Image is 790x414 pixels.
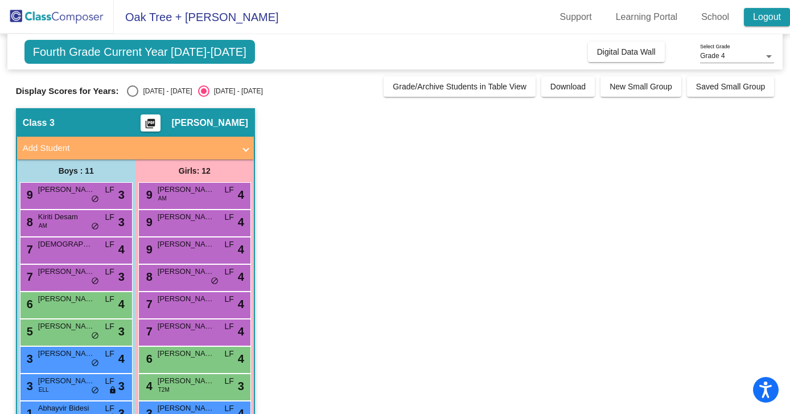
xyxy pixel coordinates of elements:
[687,76,774,97] button: Saved Small Group
[744,8,790,26] a: Logout
[24,40,255,64] span: Fourth Grade Current Year [DATE]-[DATE]
[118,186,125,203] span: 3
[24,243,33,256] span: 7
[39,222,47,230] span: AM
[138,86,192,96] div: [DATE] - [DATE]
[238,350,244,367] span: 4
[105,348,114,360] span: LF
[158,348,215,359] span: [PERSON_NAME]
[118,214,125,231] span: 3
[158,293,215,305] span: [PERSON_NAME]
[143,270,153,283] span: 8
[91,277,99,286] span: do_not_disturb_alt
[24,380,33,392] span: 3
[700,52,725,60] span: Grade 4
[158,266,215,277] span: [PERSON_NAME]
[143,298,153,310] span: 7
[105,211,114,223] span: LF
[209,86,263,96] div: [DATE] - [DATE]
[118,350,125,367] span: 4
[105,375,114,387] span: LF
[607,8,687,26] a: Learning Portal
[158,321,215,332] span: [PERSON_NAME]
[17,137,254,159] mat-expansion-panel-header: Add Student
[118,241,125,258] span: 4
[551,8,601,26] a: Support
[38,239,95,250] span: [DEMOGRAPHIC_DATA] [PERSON_NAME]
[238,378,244,395] span: 3
[16,86,119,96] span: Display Scores for Years:
[118,378,125,395] span: 3
[105,184,114,196] span: LF
[17,159,135,182] div: Boys : 11
[105,321,114,333] span: LF
[91,359,99,368] span: do_not_disturb_alt
[23,142,234,155] mat-panel-title: Add Student
[24,352,33,365] span: 3
[91,331,99,341] span: do_not_disturb_alt
[600,76,681,97] button: New Small Group
[238,241,244,258] span: 4
[118,296,125,313] span: 4
[38,184,95,195] span: [PERSON_NAME]
[158,239,215,250] span: [PERSON_NAME]
[238,296,244,313] span: 4
[38,403,95,414] span: Abhayvir Bidesi
[158,211,215,223] span: [PERSON_NAME]
[105,266,114,278] span: LF
[24,216,33,228] span: 8
[224,211,233,223] span: LF
[118,268,125,285] span: 3
[24,188,33,201] span: 9
[550,82,586,91] span: Download
[393,82,526,91] span: Grade/Archive Students in Table View
[105,293,114,305] span: LF
[143,352,153,365] span: 6
[597,47,656,56] span: Digital Data Wall
[541,76,595,97] button: Download
[224,375,233,387] span: LF
[224,184,233,196] span: LF
[211,277,219,286] span: do_not_disturb_alt
[38,375,95,387] span: [PERSON_NAME]
[384,76,536,97] button: Grade/Archive Students in Table View
[91,386,99,395] span: do_not_disturb_alt
[610,82,672,91] span: New Small Group
[158,194,167,203] span: AM
[118,323,125,340] span: 3
[114,8,279,26] span: Oak Tree + [PERSON_NAME]
[39,386,49,394] span: ELL
[238,214,244,231] span: 4
[24,298,33,310] span: 6
[109,386,117,395] span: lock
[141,114,161,132] button: Print Students Details
[238,323,244,340] span: 4
[127,85,262,97] mat-radio-group: Select an option
[105,239,114,251] span: LF
[224,348,233,360] span: LF
[143,188,153,201] span: 9
[143,325,153,338] span: 7
[143,118,157,134] mat-icon: picture_as_pdf
[172,117,248,129] span: [PERSON_NAME]
[24,270,33,283] span: 7
[696,82,765,91] span: Saved Small Group
[692,8,738,26] a: School
[158,386,170,394] span: T2M
[38,293,95,305] span: [PERSON_NAME]
[224,239,233,251] span: LF
[143,216,153,228] span: 9
[158,403,215,414] span: [PERSON_NAME]
[135,159,254,182] div: Girls: 12
[158,184,215,195] span: [PERSON_NAME]
[143,243,153,256] span: 9
[91,222,99,231] span: do_not_disturb_alt
[38,348,95,359] span: [PERSON_NAME]
[588,42,665,62] button: Digital Data Wall
[238,186,244,203] span: 4
[38,266,95,277] span: [PERSON_NAME]
[143,380,153,392] span: 4
[224,293,233,305] span: LF
[158,375,215,387] span: [PERSON_NAME]
[91,195,99,204] span: do_not_disturb_alt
